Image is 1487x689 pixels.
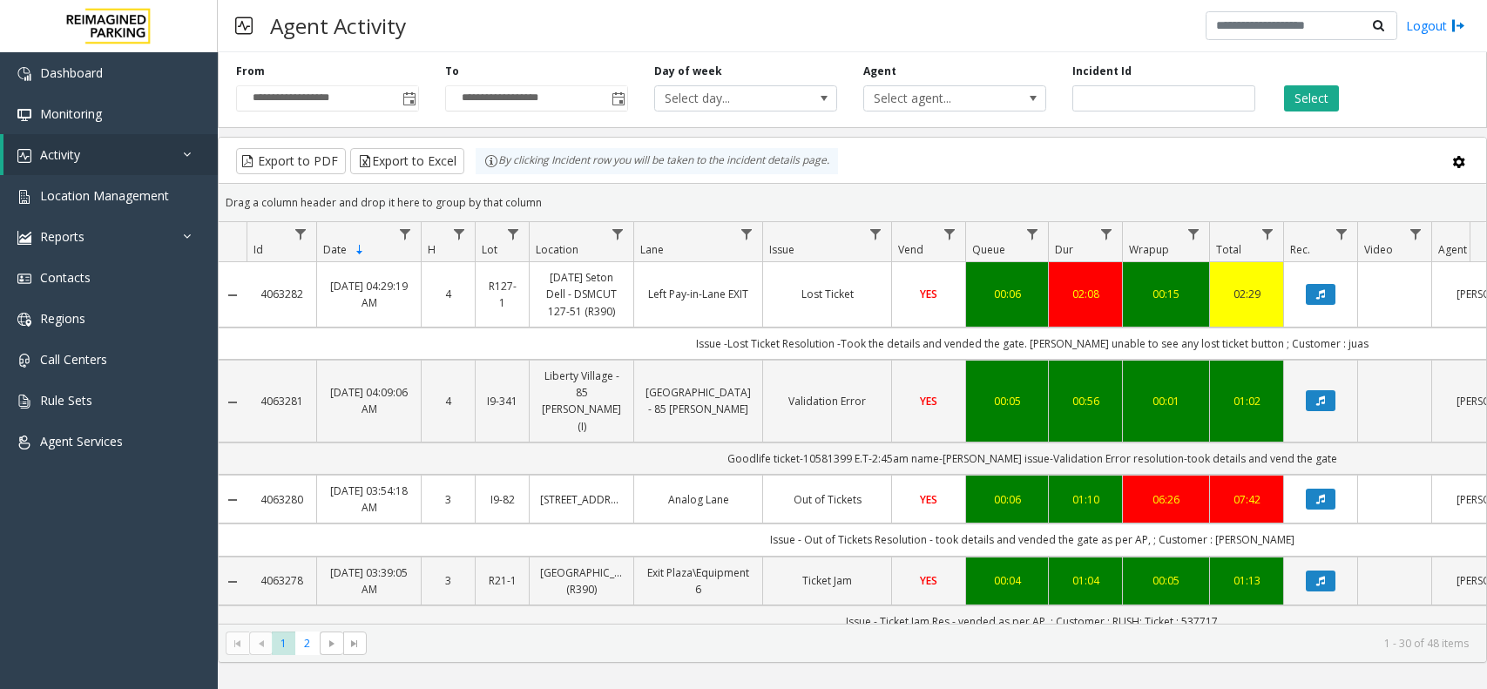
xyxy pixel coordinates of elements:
label: Agent [863,64,896,79]
span: Dashboard [40,64,103,81]
img: logout [1451,17,1465,35]
label: From [236,64,265,79]
h3: Agent Activity [261,4,415,47]
span: Regions [40,310,85,327]
a: 4 [432,393,464,409]
a: Lane Filter Menu [735,222,759,246]
a: 00:05 [1133,572,1199,589]
img: 'icon' [17,67,31,81]
a: 02:29 [1220,286,1273,302]
span: Total [1216,242,1241,257]
img: 'icon' [17,436,31,449]
span: Queue [972,242,1005,257]
a: Issue Filter Menu [864,222,888,246]
span: Select day... [655,86,800,111]
img: 'icon' [17,313,31,327]
a: Total Filter Menu [1256,222,1280,246]
span: Contacts [40,269,91,286]
img: 'icon' [17,190,31,204]
span: Location Management [40,187,169,204]
a: Collapse Details [219,288,247,302]
span: Agent Services [40,433,123,449]
a: YES [902,491,955,508]
div: 02:08 [1059,286,1112,302]
a: Location Filter Menu [606,222,630,246]
div: 00:06 [977,286,1038,302]
a: [DATE] 03:54:18 AM [328,483,410,516]
a: Vend Filter Menu [938,222,962,246]
a: Collapse Details [219,395,247,409]
a: 06:26 [1133,491,1199,508]
span: YES [920,492,937,507]
a: YES [902,393,955,409]
a: 00:56 [1059,393,1112,409]
span: Reports [40,228,84,245]
a: [DATE] Seton Dell - DSMCUT 127-51 (R390) [540,269,623,320]
span: Sortable [353,243,367,257]
span: Page 2 [295,632,319,655]
span: Location [536,242,578,257]
a: Liberty Village - 85 [PERSON_NAME] (I) [540,368,623,435]
div: 01:04 [1059,572,1112,589]
button: Export to PDF [236,148,346,174]
img: 'icon' [17,354,31,368]
a: Validation Error [774,393,881,409]
a: [STREET_ADDRESS] [540,491,623,508]
a: 00:01 [1133,393,1199,409]
a: 00:05 [977,393,1038,409]
img: 'icon' [17,149,31,163]
a: I9-341 [486,393,518,409]
a: Left Pay-in-Lane EXIT [645,286,752,302]
span: Agent [1438,242,1467,257]
span: YES [920,573,937,588]
a: YES [902,286,955,302]
span: Page 1 [272,632,295,655]
a: [GEOGRAPHIC_DATA] (R390) [540,564,623,598]
a: Wrapup Filter Menu [1182,222,1206,246]
span: Select agent... [864,86,1009,111]
button: Select [1284,85,1339,111]
span: Dur [1055,242,1073,257]
a: YES [902,572,955,589]
a: I9-82 [486,491,518,508]
a: 01:10 [1059,491,1112,508]
span: Video [1364,242,1393,257]
img: 'icon' [17,272,31,286]
a: 4063282 [257,286,306,302]
span: Lane [640,242,664,257]
a: Collapse Details [219,575,247,589]
a: 4063278 [257,572,306,589]
a: Out of Tickets [774,491,881,508]
div: 00:04 [977,572,1038,589]
div: 00:06 [977,491,1038,508]
span: YES [920,394,937,409]
span: Lot [482,242,497,257]
a: 3 [432,572,464,589]
span: Issue [769,242,794,257]
a: Logout [1406,17,1465,35]
img: 'icon' [17,231,31,245]
a: Queue Filter Menu [1021,222,1044,246]
a: R21-1 [486,572,518,589]
a: Video Filter Menu [1404,222,1428,246]
a: [GEOGRAPHIC_DATA] - 85 [PERSON_NAME] [645,384,752,417]
label: Incident Id [1072,64,1132,79]
span: Monitoring [40,105,102,122]
a: 01:13 [1220,572,1273,589]
img: pageIcon [235,4,253,47]
a: 01:02 [1220,393,1273,409]
a: Id Filter Menu [289,222,313,246]
div: By clicking Incident row you will be taken to the incident details page. [476,148,838,174]
a: 3 [432,491,464,508]
span: Id [253,242,263,257]
a: 4063280 [257,491,306,508]
div: 07:42 [1220,491,1273,508]
a: [DATE] 04:09:06 AM [328,384,410,417]
a: Exit Plaza\Equipment 6 [645,564,752,598]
